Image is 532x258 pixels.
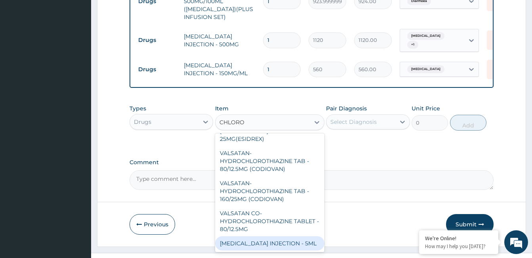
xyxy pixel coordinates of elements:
[130,159,494,166] label: Comment
[15,40,32,59] img: d_794563401_company_1708531726252_794563401
[130,4,149,23] div: Minimize live chat window
[407,65,444,73] span: [MEDICAL_DATA]
[412,104,440,112] label: Unit Price
[407,41,418,49] span: + 1
[215,236,324,250] div: [MEDICAL_DATA] INJECTION - 5ML
[215,124,324,146] div: [MEDICAL_DATA] TABLET - 25MG(ESIDREX)
[134,33,180,47] td: Drugs
[215,104,229,112] label: Item
[4,173,151,201] textarea: Type your message and hit 'Enter'
[215,146,324,176] div: VALSATAN-HYDROCHLOROTHIAZINE TAB - 80/12.5MG (CODIOVAN)
[215,176,324,206] div: VALSATAN-HYDROCHLOROTHIAZINE TAB - 160/25MG (CODIOVAN)
[326,104,367,112] label: Pair Diagnosis
[134,118,151,126] div: Drugs
[134,62,180,77] td: Drugs
[215,206,324,236] div: VALSATAN CO-HYDROCHLOROTHIAZINE TABLET - 80/12.5MG
[330,118,377,126] div: Select Diagnosis
[41,44,133,55] div: Chat with us now
[425,235,492,242] div: We're Online!
[407,32,444,40] span: [MEDICAL_DATA]
[46,78,109,158] span: We're online!
[180,57,259,81] td: [MEDICAL_DATA] INJECTION - 150MG/ML
[425,243,492,250] p: How may I help you today?
[450,115,486,131] button: Add
[130,214,175,235] button: Previous
[446,214,494,235] button: Submit
[130,105,146,112] label: Types
[180,28,259,52] td: [MEDICAL_DATA] INJECTION - 500MG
